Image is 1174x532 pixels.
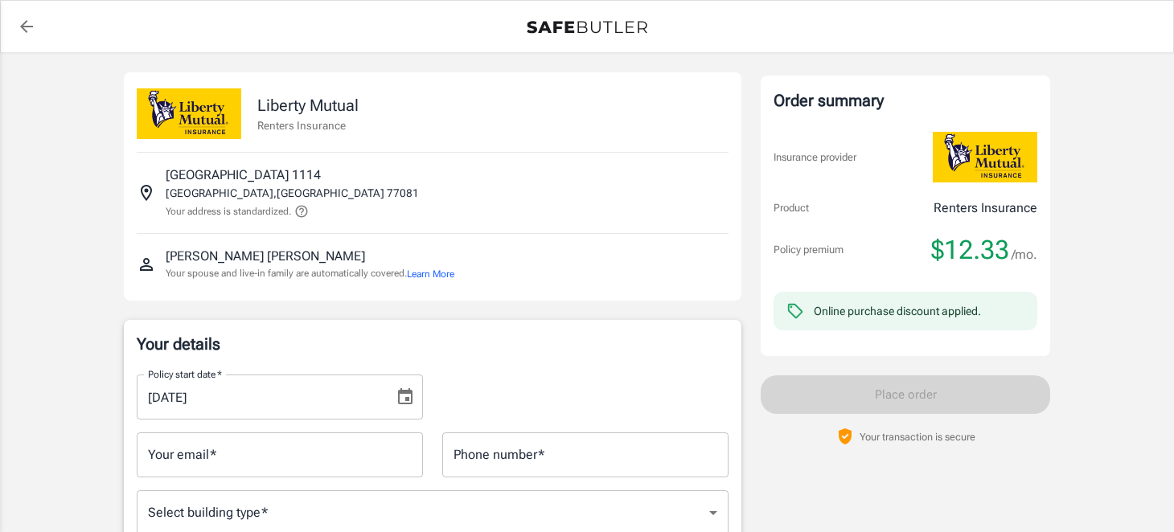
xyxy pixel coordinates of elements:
p: Your transaction is secure [860,429,975,444]
p: Policy premium [774,242,844,258]
p: Product [774,200,809,216]
p: [GEOGRAPHIC_DATA] 1114 [166,166,321,185]
button: Learn More [407,267,454,281]
input: Enter number [442,432,729,477]
img: Liberty Mutual [933,132,1037,182]
div: Online purchase discount applied. [814,303,981,319]
p: [GEOGRAPHIC_DATA] , [GEOGRAPHIC_DATA] 77081 [166,185,419,201]
span: $12.33 [931,234,1009,266]
label: Policy start date [148,367,222,381]
p: Your address is standardized. [166,204,291,219]
p: Renters Insurance [934,198,1037,218]
svg: Insured address [137,183,156,203]
p: Your spouse and live-in family are automatically covered. [166,266,454,281]
a: back to quotes [10,10,43,43]
input: MM/DD/YYYY [137,374,383,419]
button: Choose date, selected date is Oct 2, 2025 [389,381,421,413]
p: Liberty Mutual [257,93,359,117]
p: Your details [137,333,729,355]
img: Liberty Mutual [137,88,241,139]
input: Enter email [137,432,423,477]
p: Renters Insurance [257,117,359,133]
p: Insurance provider [774,149,856,166]
span: /mo. [1012,243,1037,266]
img: Back to quotes [527,21,647,34]
svg: Insured person [137,255,156,274]
div: Order summary [774,88,1037,113]
p: [PERSON_NAME] [PERSON_NAME] [166,247,365,266]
